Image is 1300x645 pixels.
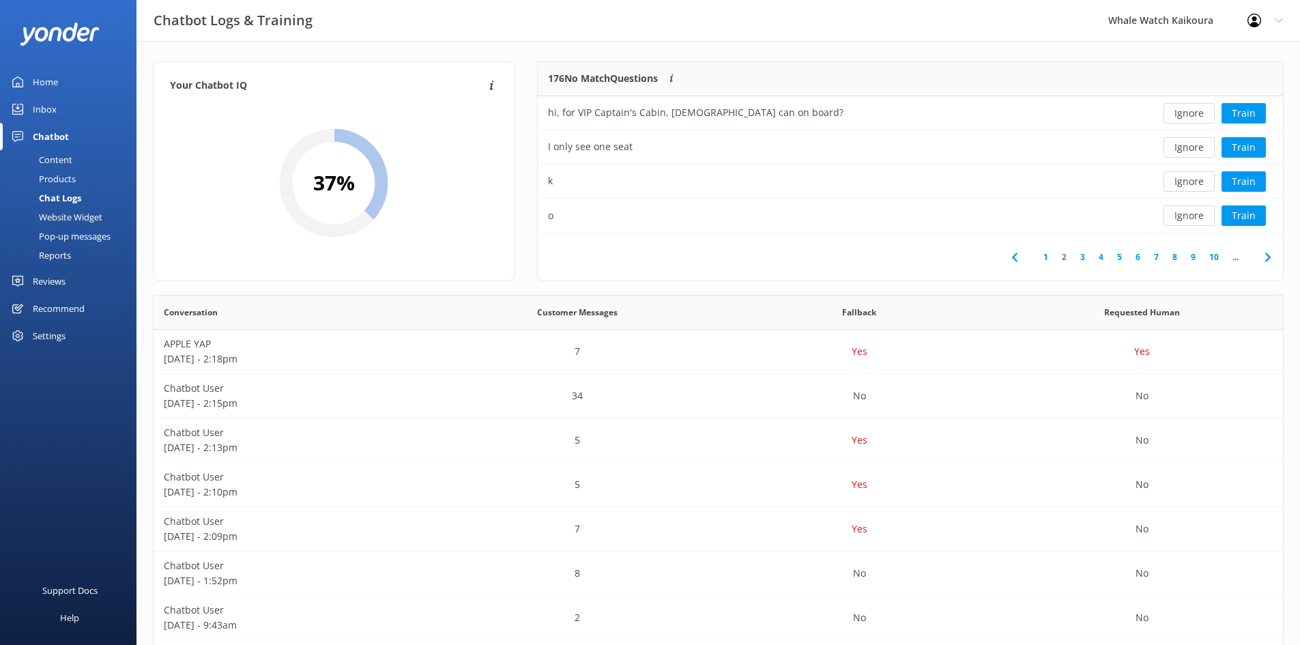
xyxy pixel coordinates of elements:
[537,306,618,319] span: Customer Messages
[164,381,426,396] p: Chatbot User
[164,425,426,440] p: Chatbot User
[20,23,99,45] img: yonder-white-logo.png
[1134,344,1150,359] p: Yes
[8,207,136,227] a: Website Widget
[852,433,867,448] p: Yes
[33,96,57,123] div: Inbox
[1129,250,1147,263] a: 6
[575,344,580,359] p: 7
[852,477,867,492] p: Yes
[1164,171,1215,192] button: Ignore
[8,169,76,188] div: Products
[538,96,1283,130] div: row
[164,470,426,485] p: Chatbot User
[33,268,66,295] div: Reviews
[1055,250,1073,263] a: 2
[1222,137,1266,158] button: Train
[1136,610,1149,625] p: No
[842,306,876,319] span: Fallback
[154,330,1283,374] div: row
[154,463,1283,507] div: row
[852,344,867,359] p: Yes
[1136,566,1149,581] p: No
[1136,433,1149,448] p: No
[853,566,866,581] p: No
[8,188,81,207] div: Chat Logs
[1136,388,1149,403] p: No
[8,169,136,188] a: Products
[164,514,426,529] p: Chatbot User
[8,207,102,227] div: Website Widget
[1136,521,1149,536] p: No
[154,10,313,31] h3: Chatbot Logs & Training
[8,246,71,265] div: Reports
[60,604,79,631] div: Help
[164,618,426,633] p: [DATE] - 9:43am
[8,246,136,265] a: Reports
[8,150,72,169] div: Content
[572,388,583,403] p: 34
[1104,306,1180,319] span: Requested Human
[1136,477,1149,492] p: No
[548,173,553,188] div: k
[1164,103,1215,124] button: Ignore
[548,208,553,223] div: o
[1092,250,1110,263] a: 4
[154,596,1283,640] div: row
[1222,171,1266,192] button: Train
[1164,137,1215,158] button: Ignore
[164,573,426,588] p: [DATE] - 1:52pm
[154,507,1283,551] div: row
[548,71,658,86] p: 176 No Match Questions
[33,322,66,349] div: Settings
[164,529,426,544] p: [DATE] - 2:09pm
[548,139,633,154] div: I only see one seat
[154,374,1283,418] div: row
[313,167,355,199] h2: 37 %
[8,227,136,246] a: Pop-up messages
[164,396,426,411] p: [DATE] - 2:15pm
[33,123,69,150] div: Chatbot
[548,105,843,120] div: hi, for VIP Captain's Cabin, [DEMOGRAPHIC_DATA] can on board?
[1202,250,1226,263] a: 10
[1147,250,1166,263] a: 7
[575,610,580,625] p: 2
[164,336,426,352] p: APPLE YAP
[8,188,136,207] a: Chat Logs
[8,227,111,246] div: Pop-up messages
[1073,250,1092,263] a: 3
[164,485,426,500] p: [DATE] - 2:10pm
[538,164,1283,199] div: row
[575,566,580,581] p: 8
[1222,205,1266,226] button: Train
[164,603,426,618] p: Chatbot User
[575,521,580,536] p: 7
[154,418,1283,463] div: row
[1222,103,1266,124] button: Train
[853,610,866,625] p: No
[164,306,218,319] span: Conversation
[164,558,426,573] p: Chatbot User
[164,440,426,455] p: [DATE] - 2:13pm
[538,130,1283,164] div: row
[33,295,85,322] div: Recommend
[853,388,866,403] p: No
[33,68,58,96] div: Home
[1184,250,1202,263] a: 9
[1037,250,1055,263] a: 1
[538,199,1283,233] div: row
[42,577,98,604] div: Support Docs
[154,551,1283,596] div: row
[1164,205,1215,226] button: Ignore
[170,78,485,94] h4: Your Chatbot IQ
[8,150,136,169] a: Content
[538,96,1283,233] div: grid
[1226,250,1245,263] span: ...
[852,521,867,536] p: Yes
[164,352,426,367] p: [DATE] - 2:18pm
[1166,250,1184,263] a: 8
[575,433,580,448] p: 5
[575,477,580,492] p: 5
[1110,250,1129,263] a: 5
